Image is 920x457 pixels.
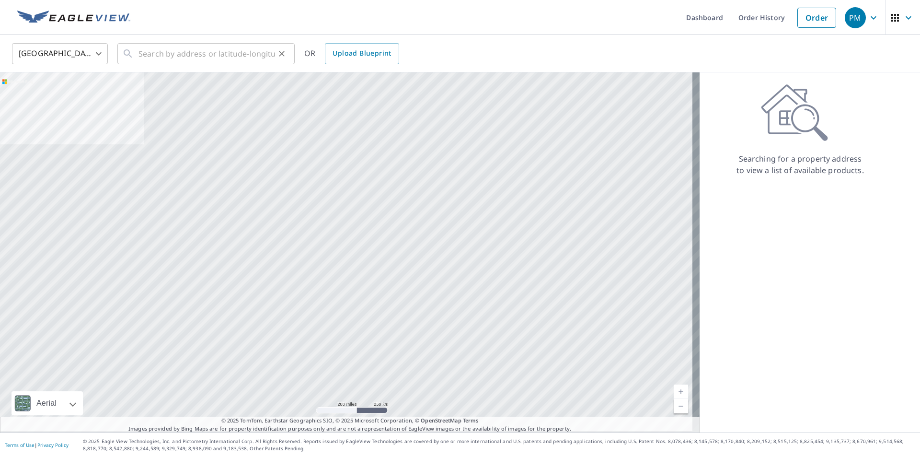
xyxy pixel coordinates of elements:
a: OpenStreetMap [421,417,461,424]
a: Current Level 5, Zoom In [674,385,688,399]
button: Clear [275,47,288,60]
a: Upload Blueprint [325,43,399,64]
p: © 2025 Eagle View Technologies, Inc. and Pictometry International Corp. All Rights Reserved. Repo... [83,438,915,452]
div: [GEOGRAPHIC_DATA] [12,40,108,67]
a: Terms [463,417,479,424]
a: Order [797,8,836,28]
p: Searching for a property address to view a list of available products. [736,153,864,176]
span: Upload Blueprint [333,47,391,59]
img: EV Logo [17,11,130,25]
div: OR [304,43,399,64]
a: Privacy Policy [37,442,69,448]
span: © 2025 TomTom, Earthstar Geographics SIO, © 2025 Microsoft Corporation, © [221,417,479,425]
a: Terms of Use [5,442,34,448]
div: PM [845,7,866,28]
p: | [5,442,69,448]
div: Aerial [34,391,59,415]
input: Search by address or latitude-longitude [138,40,275,67]
a: Current Level 5, Zoom Out [674,399,688,413]
div: Aerial [11,391,83,415]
